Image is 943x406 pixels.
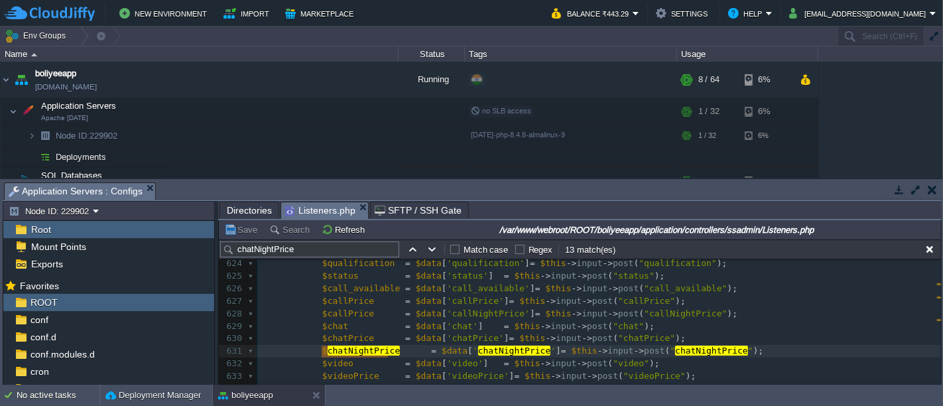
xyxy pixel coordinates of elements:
[119,5,211,21] button: New Environment
[618,283,639,293] span: post
[416,371,442,381] span: $data
[28,348,97,360] span: conf.modules.d
[540,258,566,268] span: $this
[219,295,245,308] div: 627
[504,321,509,331] span: =
[556,333,582,343] span: input
[618,296,675,306] span: "callPrice"
[509,333,515,343] span: =
[322,308,374,318] span: $callPrice
[592,296,613,306] span: post
[431,346,436,356] span: =
[577,271,588,281] span: ->
[405,283,410,293] span: =
[698,125,716,146] div: 1 / 32
[597,371,618,381] span: post
[405,296,410,306] span: =
[473,346,478,356] span: '
[613,333,618,343] span: (
[375,202,462,218] span: SFTP / SSH Gate
[686,371,696,381] span: );
[649,358,660,368] span: );
[322,358,353,368] span: $video
[29,224,53,236] span: Root
[535,283,540,293] span: =
[728,5,766,21] button: Help
[546,283,572,293] span: $this
[40,170,104,181] span: SQL Databases
[535,308,540,318] span: =
[509,371,515,381] span: ]
[540,358,551,368] span: ->
[546,296,556,306] span: ->
[17,281,61,291] a: Favorites
[416,258,442,268] span: $data
[613,271,655,281] span: "status"
[285,202,355,219] span: Listeners.php
[105,389,201,402] button: Deployment Manager
[519,333,545,343] span: $this
[447,258,525,268] span: 'qualification'
[227,202,272,218] span: Directories
[550,371,561,381] span: ->
[219,370,245,383] div: 633
[698,98,720,125] div: 1 / 32
[281,202,369,218] li: /var/www/webroot/ROOT/boliyeeapp/application/controllers/ssadmin/Listeners.php
[447,308,530,318] span: 'callNightPrice'
[644,321,655,331] span: );
[224,224,261,236] button: Save
[322,346,328,356] span: $
[405,271,410,281] span: =
[416,296,442,306] span: $data
[405,371,410,381] span: =
[515,371,520,381] span: =
[587,358,607,368] span: post
[9,205,93,217] button: Node ID: 229902
[5,27,70,45] button: Env Groups
[269,224,314,236] button: Search
[564,243,617,256] div: 13 match(es)
[613,321,644,331] span: "chat"
[1,62,11,98] img: AMDAwAAAACH5BAEAAAAALAAAAAABAAEAAAICRAEAOw==
[639,258,716,268] span: "qualification"
[447,321,478,331] span: 'chat'
[442,296,447,306] span: [
[447,296,504,306] span: 'callPrice'
[5,5,95,22] img: CloudJiffy
[219,308,245,320] div: 628
[40,170,104,180] a: SQL Databases
[546,308,572,318] span: $this
[530,283,535,293] span: ]
[41,114,88,122] span: Apache [DATE]
[36,125,54,146] img: AMDAwAAAACH5BAEAAAAALAAAAAABAAEAAAICRAEAOw==
[550,271,576,281] span: input
[322,371,379,381] span: $videoPrice
[405,258,410,268] span: =
[525,371,550,381] span: $this
[727,283,737,293] span: );
[577,358,588,368] span: ->
[644,308,727,318] span: "callNightPrice"
[54,151,108,163] a: Deployments
[442,258,447,268] span: [
[525,258,530,268] span: ]
[655,271,665,281] span: );
[322,296,374,306] span: $callPrice
[618,371,623,381] span: (
[28,297,60,308] a: ROOT
[54,130,119,141] span: 229902
[219,257,245,270] div: 624
[587,321,607,331] span: post
[748,346,753,356] span: "
[442,358,447,368] span: [
[607,358,613,368] span: (
[1,46,398,62] div: Name
[745,62,788,98] div: 6%
[28,147,36,167] img: AMDAwAAAACH5BAEAAAAALAAAAAABAAEAAAICRAEAOw==
[753,346,764,356] span: );
[442,346,468,356] span: $data
[556,346,561,356] span: ]
[471,107,531,115] span: no SLB access
[566,258,577,268] span: ->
